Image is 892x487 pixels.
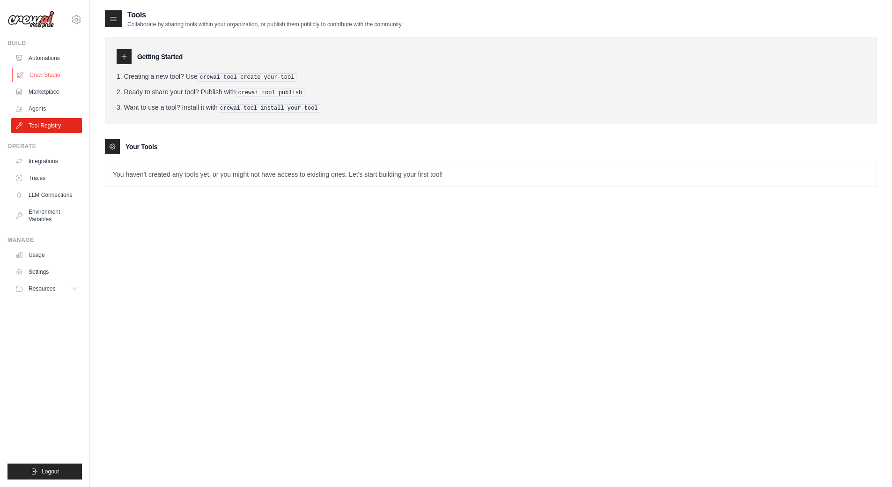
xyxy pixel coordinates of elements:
[117,72,865,82] li: Creating a new tool? Use
[11,84,82,99] a: Marketplace
[7,39,82,47] div: Build
[11,171,82,186] a: Traces
[11,118,82,133] a: Tool Registry
[12,67,83,82] a: Crew Studio
[127,21,403,28] p: Collaborate by sharing tools within your organization, or publish them publicly to contribute wit...
[11,187,82,202] a: LLM Connections
[11,204,82,227] a: Environment Variables
[236,89,305,97] pre: crewai tool publish
[7,464,82,480] button: Logout
[127,9,403,21] h2: Tools
[11,154,82,169] a: Integrations
[11,51,82,66] a: Automations
[7,236,82,244] div: Manage
[11,247,82,262] a: Usage
[7,11,54,29] img: Logo
[117,103,865,112] li: Want to use a tool? Install it with
[117,87,865,97] li: Ready to share your tool? Publish with
[11,281,82,296] button: Resources
[125,142,157,151] h3: Your Tools
[11,101,82,116] a: Agents
[105,162,877,187] p: You haven't created any tools yet, or you might not have access to existing ones. Let's start bui...
[198,73,297,82] pre: crewai tool create your-tool
[42,468,59,475] span: Logout
[7,142,82,150] div: Operate
[29,285,55,292] span: Resources
[11,264,82,279] a: Settings
[218,104,320,112] pre: crewai tool install your-tool
[137,52,183,61] h3: Getting Started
